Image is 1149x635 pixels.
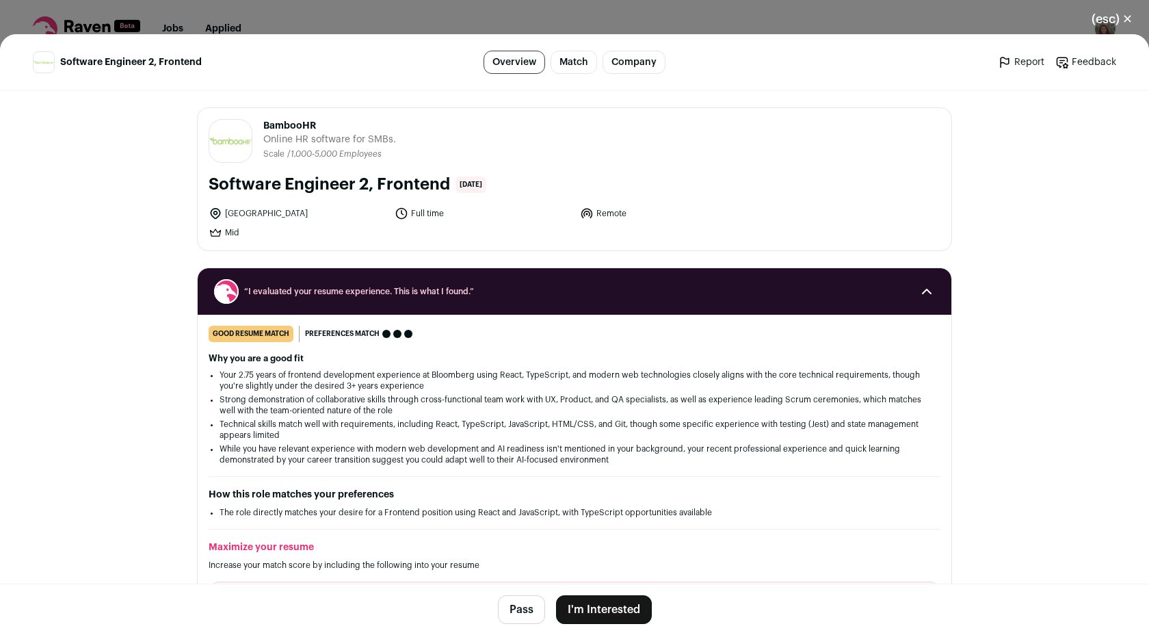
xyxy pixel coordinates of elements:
p: Increase your match score by including the following into your resume [209,560,940,571]
a: Company [603,51,665,74]
div: good resume match [209,326,293,342]
span: BambooHR [263,119,396,133]
h1: Software Engineer 2, Frontend [209,174,450,196]
a: Report [998,55,1044,69]
li: Full time [395,207,572,220]
li: Scale [263,149,287,159]
a: Overview [484,51,545,74]
li: Remote [580,207,758,220]
button: Pass [498,595,545,624]
li: While you have relevant experience with modern web development and AI readiness isn't mentioned i... [220,443,929,465]
button: Close modal [1075,4,1149,34]
span: Software Engineer 2, Frontend [60,55,202,69]
li: / [287,149,382,159]
li: Strong demonstration of collaborative skills through cross-functional team work with UX, Product,... [220,394,929,416]
span: [DATE] [455,177,486,193]
li: The role directly matches your desire for a Frontend position using React and JavaScript, with Ty... [220,507,929,518]
li: [GEOGRAPHIC_DATA] [209,207,386,220]
img: e805333036fc02d7e75c4de3cfcf27f2430b6fd3f0f23ea31ce7fac278b52089.png [34,61,54,64]
a: Match [551,51,597,74]
a: Feedback [1055,55,1116,69]
li: Mid [209,226,386,239]
span: “I evaluated your resume experience. This is what I found.” [244,286,905,297]
button: I'm Interested [556,595,652,624]
span: 1,000-5,000 Employees [291,150,382,158]
span: Online HR software for SMBs. [263,133,396,146]
h2: Why you are a good fit [209,353,940,364]
span: Preferences match [305,327,380,341]
h2: Maximize your resume [209,541,940,554]
img: e805333036fc02d7e75c4de3cfcf27f2430b6fd3f0f23ea31ce7fac278b52089.png [209,138,252,144]
li: Technical skills match well with requirements, including React, TypeScript, JavaScript, HTML/CSS,... [220,419,929,441]
li: Your 2.75 years of frontend development experience at Bloomberg using React, TypeScript, and mode... [220,370,929,391]
h2: How this role matches your preferences [209,488,940,502]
